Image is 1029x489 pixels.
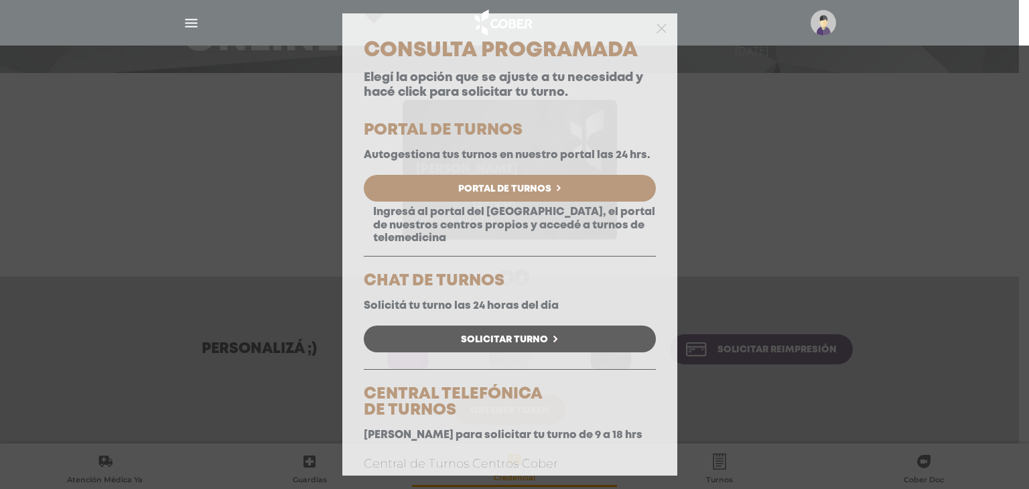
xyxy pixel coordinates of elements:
[461,335,548,344] span: Solicitar Turno
[364,326,656,352] a: Solicitar Turno
[364,429,656,441] p: [PERSON_NAME] para solicitar tu turno de 9 a 18 hrs
[364,123,656,139] h5: PORTAL DE TURNOS
[364,206,656,244] p: Ingresá al portal del [GEOGRAPHIC_DATA], el portal de nuestros centros propios y accedé a turnos ...
[364,42,638,60] span: Consulta Programada
[364,475,469,489] a: 0810 888 8766
[364,71,656,100] p: Elegí la opción que se ajuste a tu necesidad y hacé click para solicitar tu turno.
[364,299,656,312] p: Solicitá tu turno las 24 horas del día
[364,149,656,161] p: Autogestiona tus turnos en nuestro portal las 24 hrs.
[364,175,656,202] a: Portal de Turnos
[458,184,551,194] span: Portal de Turnos
[364,387,656,419] h5: CENTRAL TELEFÓNICA DE TURNOS
[364,273,656,289] h5: CHAT DE TURNOS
